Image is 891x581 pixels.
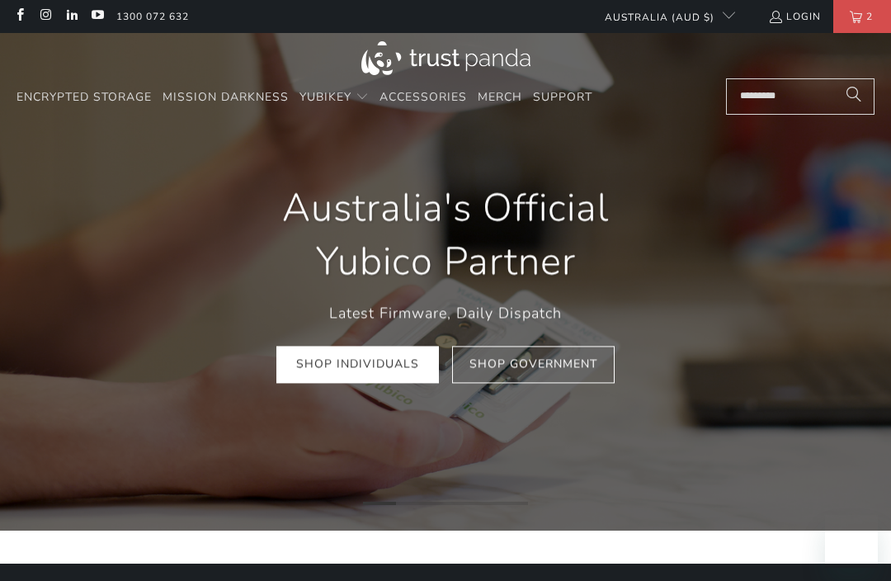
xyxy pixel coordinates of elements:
span: YubiKey [299,89,351,105]
a: Accessories [379,78,467,117]
a: Mission Darkness [163,78,289,117]
li: Page dot 3 [429,502,462,505]
a: Trust Panda Australia on Instagram [38,10,52,23]
img: Trust Panda Australia [361,41,530,75]
li: Page dot 4 [462,502,495,505]
a: Trust Panda Australia on Facebook [12,10,26,23]
a: Login [768,7,821,26]
a: Trust Panda Australia on LinkedIn [64,10,78,23]
li: Page dot 2 [396,502,429,505]
iframe: Button to launch messaging window [825,515,878,568]
span: Support [533,89,592,105]
a: Encrypted Storage [16,78,152,117]
a: Support [533,78,592,117]
button: Search [833,78,874,115]
a: Merch [478,78,522,117]
input: Search... [726,78,874,115]
span: Mission Darkness [163,89,289,105]
span: Encrypted Storage [16,89,152,105]
h1: Australia's Official Yubico Partner [233,181,658,290]
summary: YubiKey [299,78,369,117]
nav: Translation missing: en.navigation.header.main_nav [16,78,592,117]
p: Latest Firmware, Daily Dispatch [233,302,658,326]
li: Page dot 5 [495,502,528,505]
span: Merch [478,89,522,105]
span: Accessories [379,89,467,105]
a: 1300 072 632 [116,7,189,26]
li: Page dot 1 [363,502,396,505]
a: Trust Panda Australia on YouTube [90,10,104,23]
a: Shop Individuals [276,346,439,383]
a: Shop Government [452,346,615,383]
